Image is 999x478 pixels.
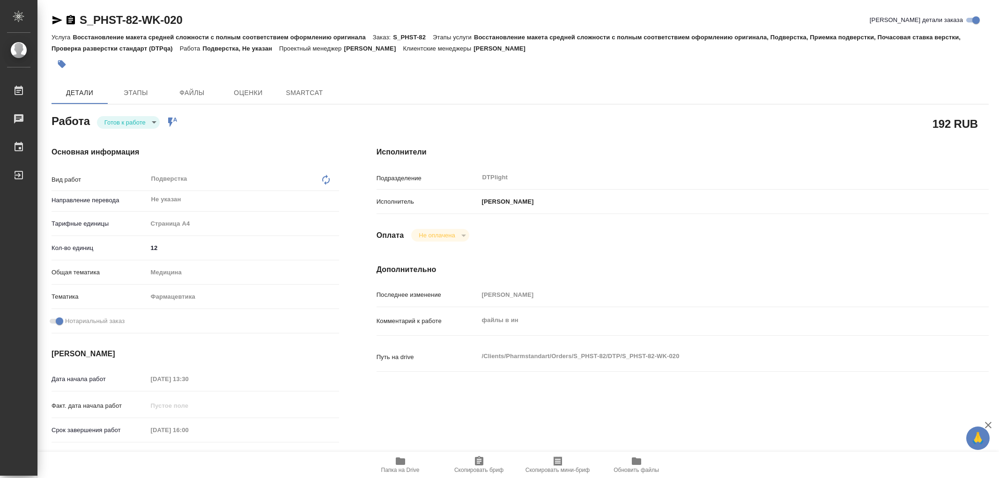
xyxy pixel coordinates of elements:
button: Папка на Drive [361,452,440,478]
span: Оценки [226,87,271,99]
p: Направление перевода [52,196,148,205]
input: Пустое поле [148,423,229,437]
p: Работа [180,45,203,52]
p: [PERSON_NAME] [344,45,403,52]
p: Путь на drive [377,353,479,362]
span: Папка на Drive [381,467,420,473]
textarea: /Clients/Pharmstandart/Orders/S_PHST-82/DTP/S_PHST-82-WK-020 [479,348,938,364]
h2: Работа [52,112,90,129]
input: Пустое поле [148,399,229,412]
p: Подразделение [377,174,479,183]
button: Скопировать мини-бриф [518,452,597,478]
div: Фармацевтика [148,289,339,305]
p: Исполнитель [377,197,479,206]
p: Заказ: [373,34,393,41]
span: Этапы [113,87,158,99]
p: Комментарий к работе [377,316,479,326]
button: Скопировать ссылку для ЯМессенджера [52,15,63,26]
a: S_PHST-82-WK-020 [80,14,183,26]
span: [PERSON_NAME] детали заказа [870,15,963,25]
button: Готов к работе [102,118,148,126]
input: Пустое поле [148,372,229,386]
div: Страница А4 [148,216,339,232]
p: Срок завершения работ [52,426,148,435]
p: Услуга [52,34,73,41]
p: Дата начала работ [52,375,148,384]
h4: Дополнительно [377,264,989,275]
p: Подверстка, Не указан [202,45,279,52]
span: Нотариальный заказ [65,316,125,326]
div: Медицина [148,265,339,280]
span: Файлы [170,87,215,99]
span: Обновить файлы [614,467,659,473]
span: 🙏 [970,428,986,448]
h2: 192 RUB [932,116,978,132]
textarea: файлы в ин [479,312,938,328]
span: Скопировать бриф [454,467,503,473]
span: SmartCat [282,87,327,99]
button: Не оплачена [416,231,458,239]
h4: [PERSON_NAME] [52,348,339,360]
p: Восстановление макета средней сложности с полным соответствием оформлению оригинала [73,34,372,41]
button: Скопировать бриф [440,452,518,478]
p: Вид работ [52,175,148,184]
button: 🙏 [966,427,990,450]
p: Тарифные единицы [52,219,148,228]
h4: Исполнители [377,147,989,158]
p: Восстановление макета средней сложности с полным соответствием оформлению оригинала, Подверстка, ... [52,34,961,52]
button: Скопировать ссылку [65,15,76,26]
p: Последнее изменение [377,290,479,300]
p: S_PHST-82 [393,34,433,41]
input: Пустое поле [479,288,938,302]
p: Кол-во единиц [52,243,148,253]
input: ✎ Введи что-нибудь [148,241,339,255]
button: Обновить файлы [597,452,676,478]
h4: Основная информация [52,147,339,158]
button: Добавить тэг [52,54,72,74]
p: [PERSON_NAME] [474,45,533,52]
span: Скопировать мини-бриф [525,467,590,473]
p: Общая тематика [52,268,148,277]
p: [PERSON_NAME] [479,197,534,206]
span: Детали [57,87,102,99]
p: Клиентские менеджеры [403,45,474,52]
div: Готов к работе [411,229,469,242]
p: Факт. дата начала работ [52,401,148,411]
p: Тематика [52,292,148,302]
p: Этапы услуги [433,34,474,41]
p: Проектный менеджер [279,45,344,52]
h4: Оплата [377,230,404,241]
div: Готов к работе [97,116,160,129]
